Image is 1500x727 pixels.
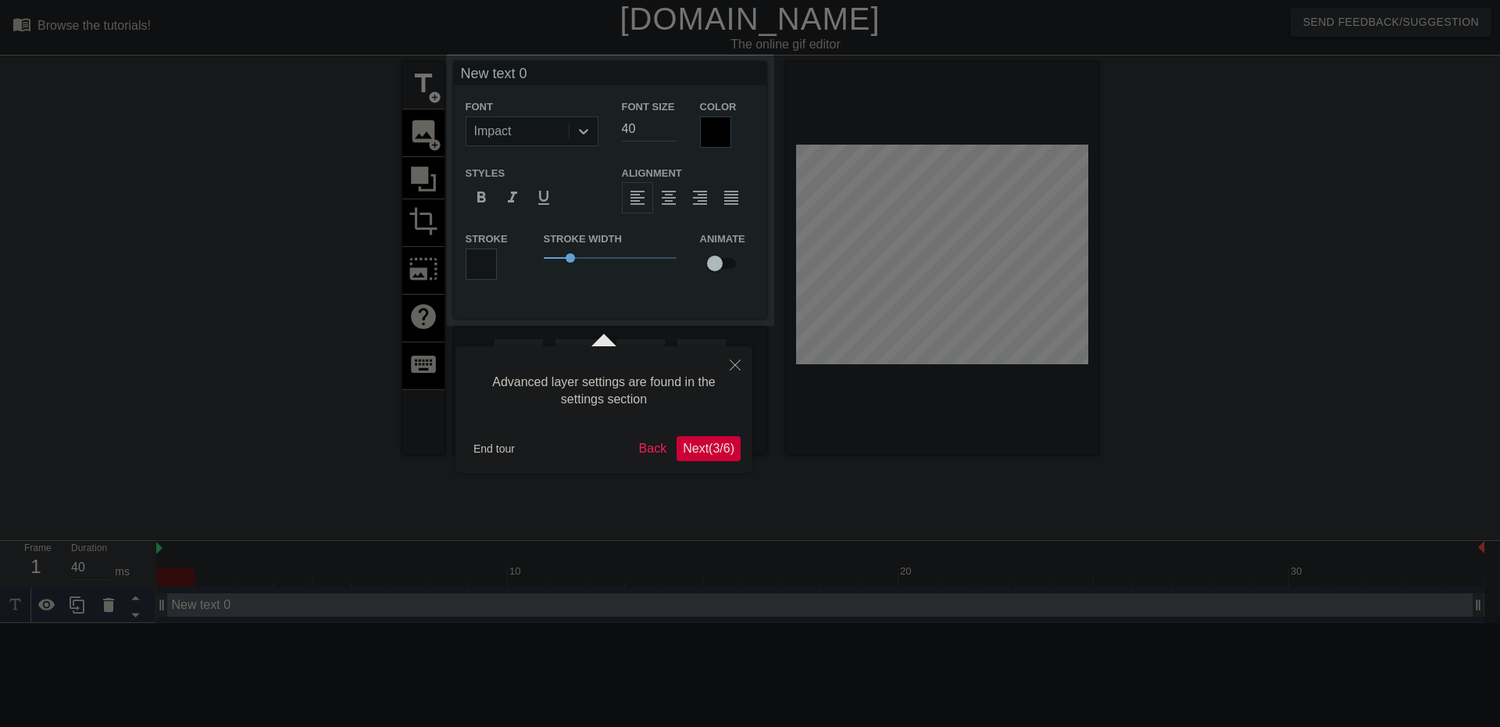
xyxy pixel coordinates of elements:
[683,442,734,455] span: Next ( 3 / 6 )
[718,346,752,382] button: Close
[633,436,673,461] button: Back
[677,436,741,461] button: Next
[467,358,741,424] div: Advanced layer settings are found in the settings section
[467,437,521,460] button: End tour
